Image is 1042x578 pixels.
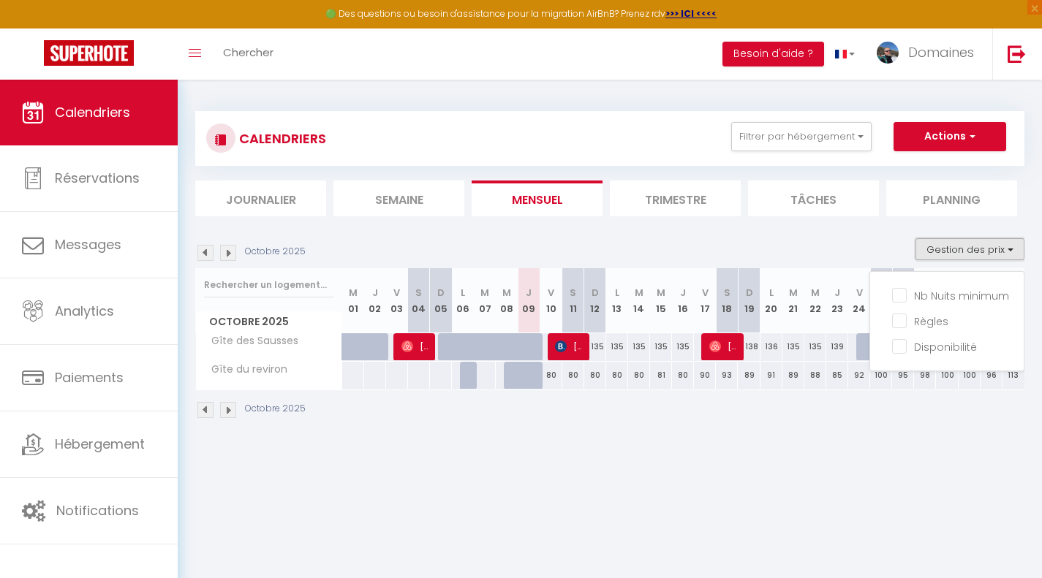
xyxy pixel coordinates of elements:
li: Journalier [195,180,326,216]
div: 89 [738,362,760,389]
div: 80 [584,362,606,389]
span: Hébergement [55,435,145,453]
div: 135 [782,333,804,360]
div: 85 [826,362,848,389]
abbr: V [856,286,863,300]
abbr: J [680,286,686,300]
th: 22 [804,268,826,333]
th: 21 [782,268,804,333]
div: 135 [804,333,826,360]
th: 31 [1003,268,1024,333]
span: Notifications [56,501,139,520]
abbr: M [657,286,665,300]
a: Chercher [212,28,284,80]
abbr: M [811,286,820,300]
th: 30 [981,268,1003,333]
th: 14 [628,268,650,333]
span: Paiements [55,368,124,387]
th: 20 [760,268,782,333]
abbr: S [415,286,422,300]
abbr: J [372,286,378,300]
div: 80 [562,362,584,389]
li: Trimestre [610,180,741,216]
th: 16 [672,268,694,333]
span: [PERSON_NAME] [401,332,431,360]
div: 135 [584,333,606,360]
div: 96 [981,362,1003,389]
li: Planning [886,180,1017,216]
abbr: D [437,286,445,300]
img: Super Booking [44,40,134,66]
th: 29 [959,268,981,333]
th: 12 [584,268,606,333]
img: logout [1008,45,1026,63]
button: Gestion des prix [915,238,1024,260]
th: 13 [606,268,628,333]
span: Gîte des Sausses [198,333,302,349]
div: 81 [650,362,672,389]
div: 100 [959,362,981,389]
div: 136 [760,333,782,360]
div: 80 [606,362,628,389]
th: 27 [914,268,936,333]
div: 90 [694,362,716,389]
div: 80 [672,362,694,389]
span: Chercher [223,45,273,60]
div: 135 [672,333,694,360]
span: Messages [55,235,121,254]
th: 02 [364,268,386,333]
abbr: J [834,286,840,300]
div: 139 [826,333,848,360]
div: 93 [716,362,738,389]
th: 23 [826,268,848,333]
abbr: S [724,286,730,300]
abbr: L [461,286,465,300]
button: Actions [894,122,1006,151]
a: >>> ICI <<<< [665,7,717,20]
div: 113 [1003,362,1024,389]
span: Octobre 2025 [196,311,341,332]
img: ... [877,42,899,64]
abbr: S [570,286,576,300]
div: 100 [870,362,892,389]
button: Filtrer par hébergement [731,122,872,151]
th: 25 [870,268,892,333]
li: Semaine [333,180,464,216]
span: [PERSON_NAME] [555,332,584,360]
th: 04 [408,268,430,333]
abbr: M [480,286,489,300]
th: 10 [540,268,562,333]
div: 135 [606,333,628,360]
span: Calendriers [55,103,130,121]
p: Octobre 2025 [245,402,306,416]
div: 95 [892,362,914,389]
abbr: L [769,286,774,300]
a: ... Domaines [866,28,992,80]
div: 80 [540,362,562,389]
th: 11 [562,268,584,333]
input: Rechercher un logement... [204,272,333,298]
th: 17 [694,268,716,333]
h3: CALENDRIERS [235,122,326,155]
abbr: L [615,286,619,300]
div: 88 [804,362,826,389]
abbr: M [502,286,511,300]
th: 01 [342,268,364,333]
span: Réservations [55,169,140,187]
div: 92 [848,362,870,389]
abbr: J [526,286,532,300]
th: 26 [892,268,914,333]
div: 135 [650,333,672,360]
div: 138 [738,333,760,360]
span: Gîte du reviron [198,362,291,378]
abbr: V [702,286,709,300]
li: Tâches [748,180,879,216]
abbr: D [746,286,753,300]
abbr: D [592,286,599,300]
th: 24 [848,268,870,333]
th: 06 [452,268,474,333]
li: Mensuel [472,180,603,216]
div: 89 [782,362,804,389]
th: 09 [518,268,540,333]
